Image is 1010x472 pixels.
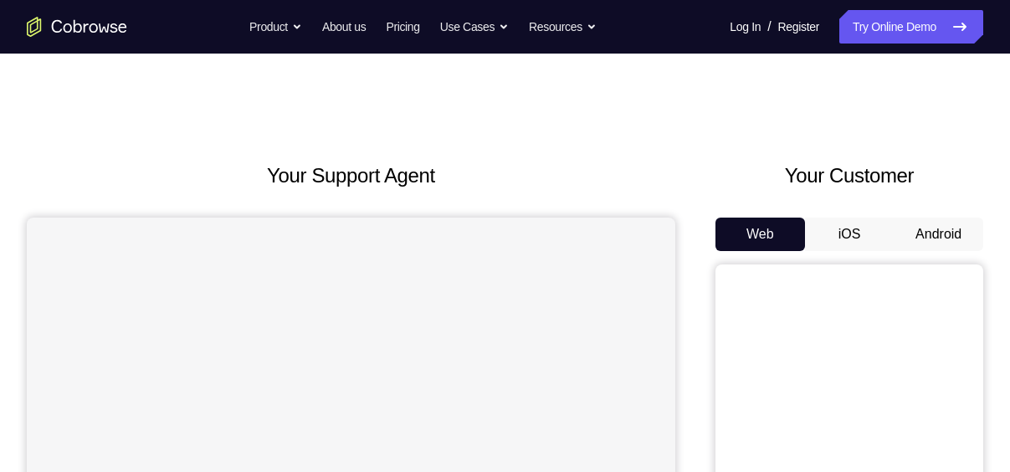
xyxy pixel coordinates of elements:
a: Go to the home page [27,17,127,37]
a: Register [778,10,819,44]
button: Product [249,10,302,44]
h2: Your Support Agent [27,161,675,191]
a: About us [322,10,366,44]
a: Try Online Demo [839,10,983,44]
span: / [767,17,771,37]
button: Web [715,218,805,251]
h2: Your Customer [715,161,983,191]
button: Android [894,218,983,251]
button: Use Cases [440,10,509,44]
button: iOS [805,218,895,251]
a: Pricing [386,10,419,44]
a: Log In [730,10,761,44]
button: Resources [529,10,597,44]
